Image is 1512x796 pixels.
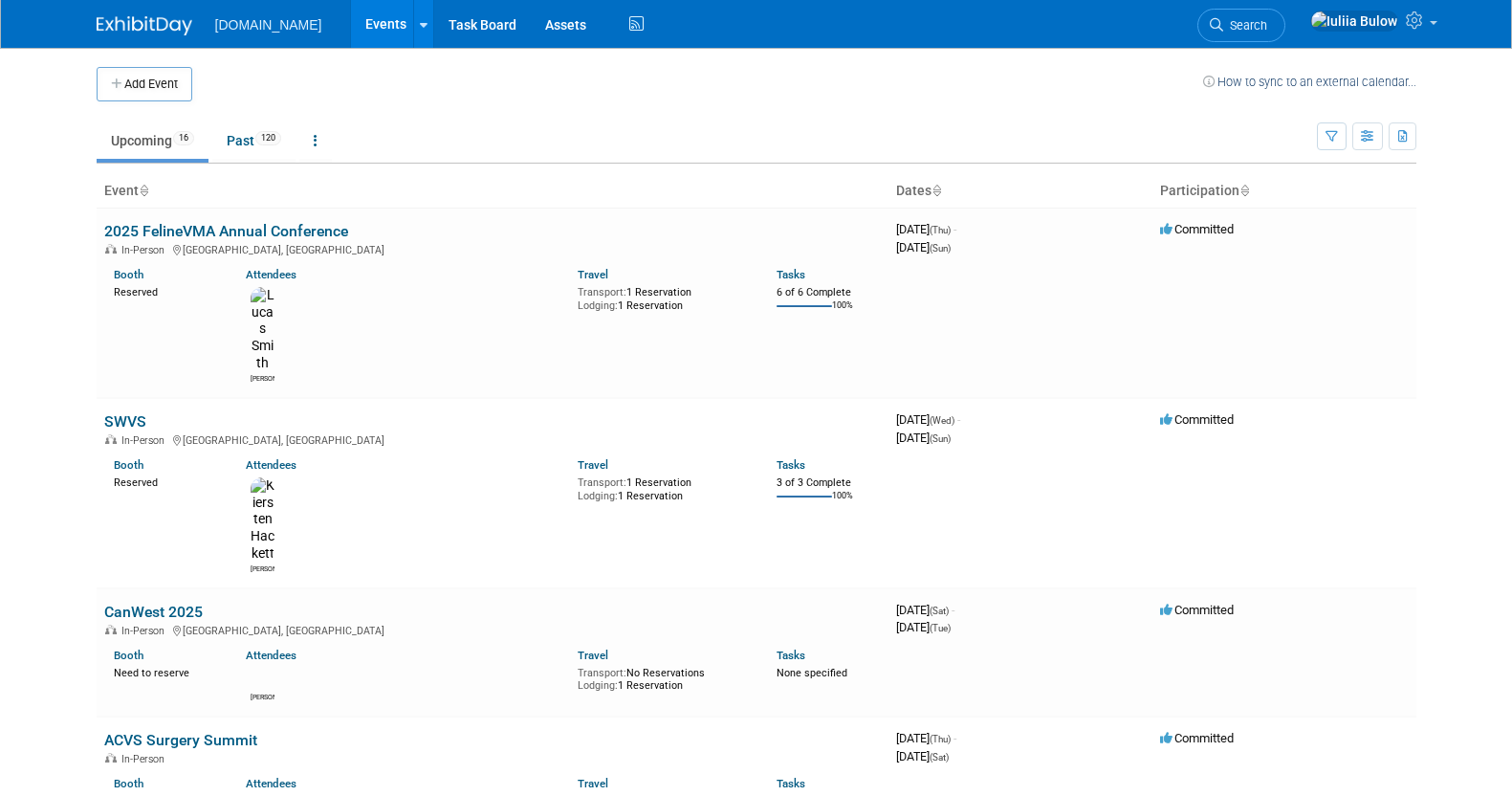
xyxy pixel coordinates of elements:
[896,620,951,634] span: [DATE]
[777,649,805,662] a: Tasks
[832,491,853,517] td: 100%
[953,222,956,236] span: -
[173,131,194,145] span: 16
[215,17,322,33] span: [DOMAIN_NAME]
[930,243,951,254] span: (Sun)
[896,603,954,617] span: [DATE]
[104,222,348,240] a: 2025 FelineVMA Annual Conference
[578,268,608,281] a: Travel
[578,286,626,298] span: Transport:
[777,476,881,490] div: 3 of 3 Complete
[952,603,954,617] span: -
[578,679,618,692] span: Lodging:
[121,434,170,447] span: In-Person
[246,649,296,662] a: Attendees
[578,476,626,489] span: Transport:
[105,434,117,444] img: In-Person Event
[896,222,956,236] span: [DATE]
[777,458,805,472] a: Tasks
[97,67,192,101] button: Add Event
[777,268,805,281] a: Tasks
[97,16,192,35] img: ExhibitDay
[832,300,853,326] td: 100%
[121,625,170,637] span: In-Person
[578,473,748,502] div: 1 Reservation 1 Reservation
[139,183,148,198] a: Sort by Event Name
[1197,9,1285,42] a: Search
[930,433,951,444] span: (Sun)
[104,431,881,447] div: [GEOGRAPHIC_DATA], [GEOGRAPHIC_DATA]
[105,244,117,254] img: In-Person Event
[105,625,117,634] img: In-Person Event
[251,563,274,574] div: Kiersten Hackett
[104,603,203,621] a: CanWest 2025
[896,240,951,254] span: [DATE]
[1160,412,1234,427] span: Committed
[930,225,951,235] span: (Thu)
[246,268,296,281] a: Attendees
[957,412,960,427] span: -
[104,412,146,431] a: SWVS
[121,244,170,256] span: In-Person
[578,667,626,679] span: Transport:
[1203,75,1416,89] a: How to sync to an external calendar...
[104,241,881,256] div: [GEOGRAPHIC_DATA], [GEOGRAPHIC_DATA]
[97,122,208,159] a: Upcoming16
[1152,175,1416,208] th: Participation
[97,175,888,208] th: Event
[931,183,941,198] a: Sort by Start Date
[930,606,949,616] span: (Sat)
[114,663,218,680] div: Need to reserve
[578,663,748,693] div: No Reservations 1 Reservation
[246,458,296,472] a: Attendees
[1310,11,1398,32] img: Iuliia Bulow
[578,299,618,312] span: Lodging:
[777,667,847,679] span: None specified
[212,122,296,159] a: Past120
[896,412,960,427] span: [DATE]
[251,753,274,764] div: Shawn Wilkie
[104,622,881,637] div: [GEOGRAPHIC_DATA], [GEOGRAPHIC_DATA]
[255,131,281,145] span: 120
[896,431,951,445] span: [DATE]
[114,649,143,662] a: Booth
[114,282,218,299] div: Reserved
[251,477,274,563] img: Kiersten Hackett
[578,490,618,502] span: Lodging:
[114,458,143,472] a: Booth
[114,268,143,281] a: Booth
[114,473,218,490] div: Reserved
[251,372,274,384] div: Lucas Smith
[251,287,274,372] img: Lucas Smith
[578,282,748,312] div: 1 Reservation 1 Reservation
[578,458,608,472] a: Travel
[1239,183,1249,198] a: Sort by Participation Type
[930,623,951,633] span: (Tue)
[777,286,881,299] div: 6 of 6 Complete
[1160,222,1234,236] span: Committed
[930,415,954,426] span: (Wed)
[251,668,274,753] img: Shawn Wilkie
[1160,603,1234,617] span: Committed
[578,649,608,662] a: Travel
[888,175,1152,208] th: Dates
[1223,18,1267,33] span: Search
